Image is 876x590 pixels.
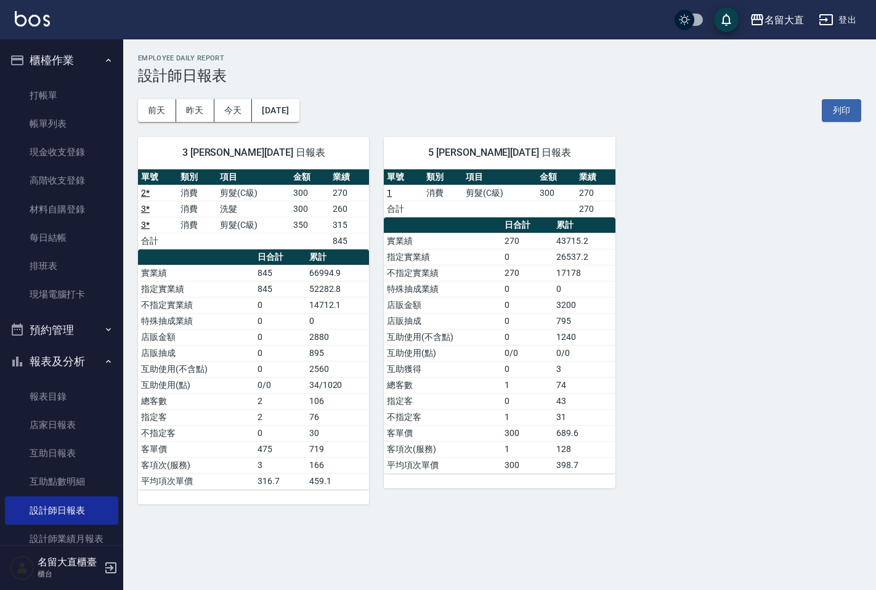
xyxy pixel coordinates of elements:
[254,457,306,473] td: 3
[177,185,217,201] td: 消費
[553,345,615,361] td: 0/0
[138,313,254,329] td: 特殊抽成業績
[764,12,804,28] div: 名留大直
[306,313,370,329] td: 0
[254,473,306,489] td: 316.7
[5,224,118,252] a: 每日結帳
[306,377,370,393] td: 34/1020
[38,556,100,568] h5: 名留大直櫃臺
[714,7,739,32] button: save
[553,425,615,441] td: 689.6
[5,110,118,138] a: 帳單列表
[501,217,553,233] th: 日合計
[138,393,254,409] td: 總客數
[5,280,118,309] a: 現場電腦打卡
[254,425,306,441] td: 0
[254,409,306,425] td: 2
[138,169,177,185] th: 單號
[5,138,118,166] a: 現金收支登錄
[254,361,306,377] td: 0
[153,147,354,159] span: 3 [PERSON_NAME][DATE] 日報表
[553,313,615,329] td: 795
[5,525,118,553] a: 設計師業績月報表
[10,556,34,580] img: Person
[138,425,254,441] td: 不指定客
[399,147,600,159] span: 5 [PERSON_NAME][DATE] 日報表
[384,297,501,313] td: 店販金額
[217,169,290,185] th: 項目
[501,409,553,425] td: 1
[290,169,330,185] th: 金額
[254,345,306,361] td: 0
[814,9,861,31] button: 登出
[306,345,370,361] td: 895
[290,201,330,217] td: 300
[384,377,501,393] td: 總客數
[384,233,501,249] td: 實業績
[384,345,501,361] td: 互助使用(點)
[330,169,369,185] th: 業績
[138,329,254,345] td: 店販金額
[306,329,370,345] td: 2880
[5,81,118,110] a: 打帳單
[138,345,254,361] td: 店販抽成
[306,361,370,377] td: 2560
[5,195,118,224] a: 材料自購登錄
[306,473,370,489] td: 459.1
[217,217,290,233] td: 剪髮(C級)
[138,441,254,457] td: 客單價
[384,409,501,425] td: 不指定客
[463,185,536,201] td: 剪髮(C級)
[553,297,615,313] td: 3200
[384,201,423,217] td: 合計
[138,67,861,84] h3: 設計師日報表
[254,249,306,265] th: 日合計
[177,201,217,217] td: 消費
[176,99,214,122] button: 昨天
[5,496,118,525] a: 設計師日報表
[138,409,254,425] td: 指定客
[501,249,553,265] td: 0
[138,377,254,393] td: 互助使用(點)
[138,265,254,281] td: 實業績
[138,54,861,62] h2: Employee Daily Report
[463,169,536,185] th: 項目
[384,281,501,297] td: 特殊抽成業績
[38,568,100,580] p: 櫃台
[5,252,118,280] a: 排班表
[553,265,615,281] td: 17178
[5,382,118,411] a: 報表目錄
[330,185,369,201] td: 270
[177,217,217,233] td: 消費
[5,411,118,439] a: 店家日報表
[501,361,553,377] td: 0
[501,441,553,457] td: 1
[384,393,501,409] td: 指定客
[306,249,370,265] th: 累計
[553,393,615,409] td: 43
[306,457,370,473] td: 166
[501,425,553,441] td: 300
[423,185,463,201] td: 消費
[177,169,217,185] th: 類別
[138,297,254,313] td: 不指定實業績
[384,265,501,281] td: 不指定實業績
[423,169,463,185] th: 類別
[138,457,254,473] td: 客項次(服務)
[553,361,615,377] td: 3
[138,233,177,249] td: 合計
[384,457,501,473] td: 平均項次單價
[254,281,306,297] td: 845
[384,329,501,345] td: 互助使用(不含點)
[745,7,809,33] button: 名留大直
[254,393,306,409] td: 2
[5,346,118,378] button: 報表及分析
[501,233,553,249] td: 270
[5,439,118,467] a: 互助日報表
[384,169,423,185] th: 單號
[217,185,290,201] td: 剪髮(C級)
[553,377,615,393] td: 74
[330,217,369,233] td: 315
[5,467,118,496] a: 互助點數明細
[252,99,299,122] button: [DATE]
